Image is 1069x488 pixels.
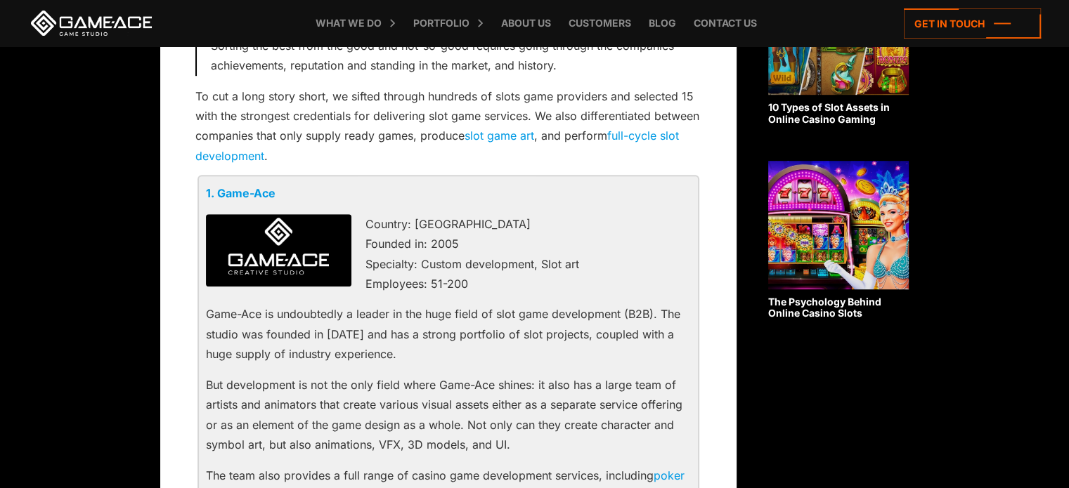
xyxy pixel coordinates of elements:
p: But development is not the only field where Game-Ace shines: it also has a large team of artists ... [206,375,691,455]
a: Get in touch [904,8,1041,39]
img: Game-Ace logo [206,214,351,287]
a: 1. Game-Ace [206,186,276,200]
img: Related [768,161,909,289]
a: full-cycle slot development [195,128,679,162]
p: Country: [GEOGRAPHIC_DATA] Founded in: 2005 Specialty: Custom development, Slot art Employees: 51... [206,214,691,294]
p: Game-Ace is undoubtedly a leader in the huge field of slot game development (B2B). The studio was... [206,304,691,364]
p: To cut a long story short, we sifted through hundreds of slots game providers and selected 15 wit... [195,86,701,166]
a: slot game art [465,128,534,143]
a: The Psychology Behind Online Casino Slots [768,161,909,320]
